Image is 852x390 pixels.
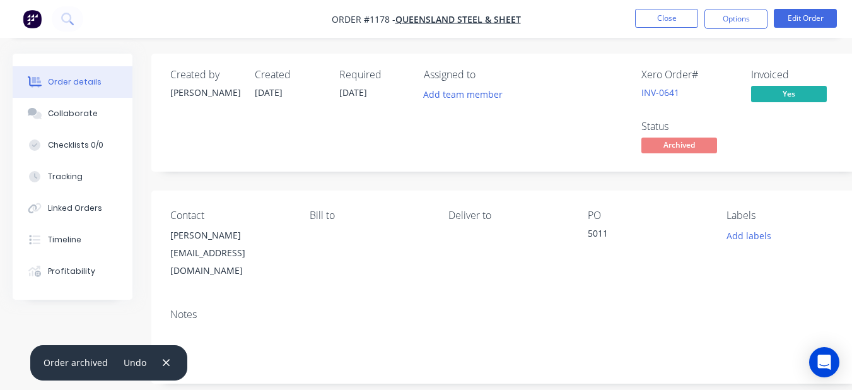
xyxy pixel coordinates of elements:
div: Deliver to [448,210,568,222]
div: Tracking [48,171,83,182]
div: Timeline [48,234,81,245]
div: Profitability [48,266,95,277]
div: [PERSON_NAME] [170,86,240,99]
div: Checklists 0/0 [48,139,103,151]
button: Profitability [13,256,132,287]
div: Open Intercom Messenger [809,347,839,377]
button: Timeline [13,224,132,256]
img: Factory [23,9,42,28]
div: Required [339,69,409,81]
div: Labels [727,210,846,222]
span: Order #1178 - [332,13,395,25]
button: Options [704,9,767,29]
button: Checklists 0/0 [13,129,132,161]
div: Created by [170,69,240,81]
div: Contact [170,210,289,222]
span: [DATE] [255,86,283,98]
div: Linked Orders [48,203,102,214]
span: [DATE] [339,86,367,98]
a: Queensland Steel & Sheet [395,13,521,25]
a: INV-0641 [641,86,679,98]
div: Created [255,69,324,81]
div: Order archived [44,356,108,369]
button: Collaborate [13,98,132,129]
button: Linked Orders [13,192,132,224]
div: Invoiced [751,69,846,81]
button: Edit Order [774,9,837,28]
div: Xero Order # [641,69,736,81]
button: Add team member [417,86,510,103]
div: Bill to [310,210,429,222]
span: Yes [751,86,827,102]
div: Notes [170,309,846,321]
div: [EMAIL_ADDRESS][DOMAIN_NAME] [170,244,289,280]
div: 5011 [588,227,707,244]
button: Add team member [424,86,510,103]
span: Archived [641,138,717,153]
div: Assigned to [424,69,550,81]
div: Status [641,121,736,133]
button: Order details [13,66,132,98]
button: Tracking [13,161,132,192]
button: Undo [117,354,153,371]
button: Add labels [720,227,778,244]
div: Collaborate [48,108,98,119]
div: [PERSON_NAME] [170,227,289,244]
div: Order details [48,76,102,88]
button: Close [635,9,698,28]
div: PO [588,210,707,222]
div: [PERSON_NAME][EMAIL_ADDRESS][DOMAIN_NAME] [170,227,289,280]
